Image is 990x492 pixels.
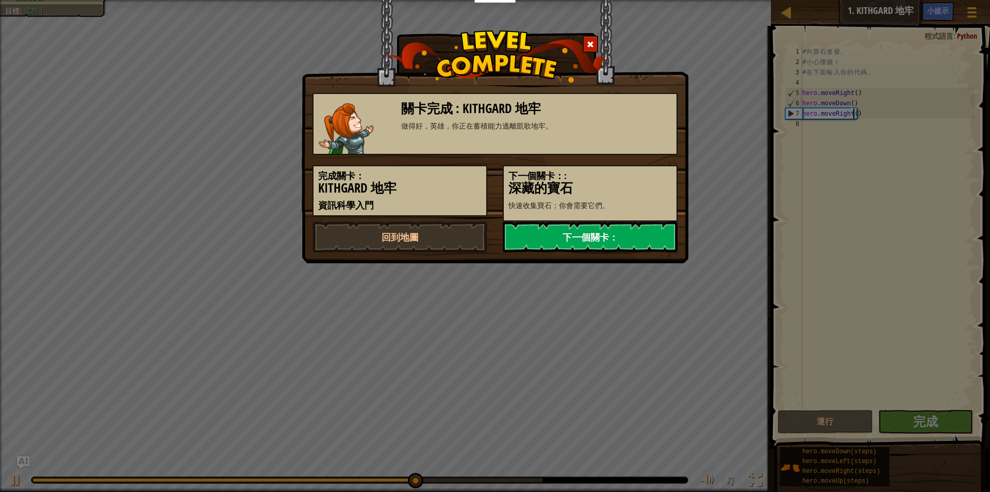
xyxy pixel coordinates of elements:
[312,221,487,252] a: 回到地圖
[508,181,672,195] h3: 深藏的寶石
[318,171,482,181] h5: 完成關卡：
[508,200,672,211] p: 快速收集寶石；你會需要它們。
[319,103,374,154] img: captain.png
[385,30,606,83] img: level_complete.png
[503,221,678,252] a: 下一個關卡：
[318,181,482,195] h3: Kithgard 地牢
[508,171,672,181] h5: 下一個關卡：:
[401,102,672,116] h3: 關卡完成 : Kithgard 地牢
[318,200,482,211] h5: 資訊科學入門
[401,121,672,131] div: 做得好，英雄，你正在蓄積能力逃離凱歌地牢。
